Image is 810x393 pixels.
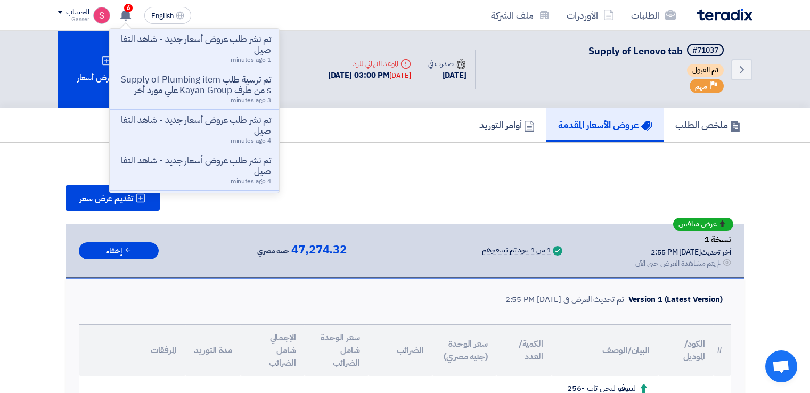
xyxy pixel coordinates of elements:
th: المرفقات [79,325,185,376]
th: الإجمالي شامل الضرائب [241,325,305,376]
h5: عروض الأسعار المقدمة [558,119,652,131]
span: 1 minutes ago [231,55,271,64]
th: الكمية/العدد [496,325,552,376]
span: جنيه مصري [257,245,289,258]
div: [DATE] [389,70,411,81]
button: English [144,7,191,24]
a: الطلبات [623,3,684,28]
span: 3 minutes ago [231,95,271,105]
span: مهم [695,81,707,92]
span: 4 minutes ago [231,136,271,145]
div: Version 1 (Latest Version) [628,293,723,306]
a: ملف الشركة [482,3,558,28]
th: مدة التوريد [185,325,241,376]
div: لم يتم مشاهدة العرض حتى الآن [635,258,721,269]
div: [DATE] 03:00 PM [328,69,411,81]
a: Open chat [765,350,797,382]
th: سعر الوحدة شامل الضرائب [305,325,369,376]
span: عرض منافس [678,220,717,228]
div: [DATE] [428,69,467,81]
div: نسخة 1 [635,233,731,247]
h5: أوامر التوريد [479,119,535,131]
a: الأوردرات [558,3,623,28]
a: عروض الأسعار المقدمة [546,108,664,142]
button: تقديم عرض سعر [66,185,160,211]
th: سعر الوحدة (جنيه مصري) [432,325,496,376]
div: تم تحديث العرض في [DATE] 2:55 PM [505,293,624,306]
span: 47,274.32 [291,243,347,256]
h5: Supply of Lenovo tab [588,44,726,59]
div: صدرت في [428,58,467,69]
img: Teradix logo [697,9,752,21]
th: الكود/الموديل [658,325,714,376]
span: Supply of Lenovo tab [588,44,683,58]
img: unnamed_1748516558010.png [93,7,110,24]
a: ملخص الطلب [664,108,752,142]
h5: ملخص الطلب [675,119,741,131]
button: إخفاء [79,242,159,260]
div: #71037 [692,47,718,54]
th: # [714,325,731,376]
div: Gasser [58,17,89,22]
p: تم نشر طلب عروض أسعار جديد - شاهد التفاصيل [118,155,271,177]
p: تم نشر طلب عروض أسعار جديد - شاهد التفاصيل [118,115,271,136]
span: تقديم عرض سعر [79,194,133,203]
div: تقديم عرض أسعار [58,31,153,108]
div: 1 من 1 بنود تم تسعيرهم [482,247,551,255]
span: English [151,12,174,20]
th: البيان/الوصف [552,325,658,376]
span: تم القبول [687,64,724,77]
span: 4 minutes ago [231,176,271,186]
span: 6 [124,4,133,12]
p: تم ترسية طلب Supply of Plumbing items من طرف Kayan Group علي مورد أخر [118,75,271,96]
th: الضرائب [369,325,432,376]
div: أخر تحديث [DATE] 2:55 PM [635,247,731,258]
div: الموعد النهائي للرد [328,58,411,69]
p: تم نشر طلب عروض أسعار جديد - شاهد التفاصيل [118,34,271,55]
div: الحساب [66,8,89,17]
a: أوامر التوريد [468,108,546,142]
